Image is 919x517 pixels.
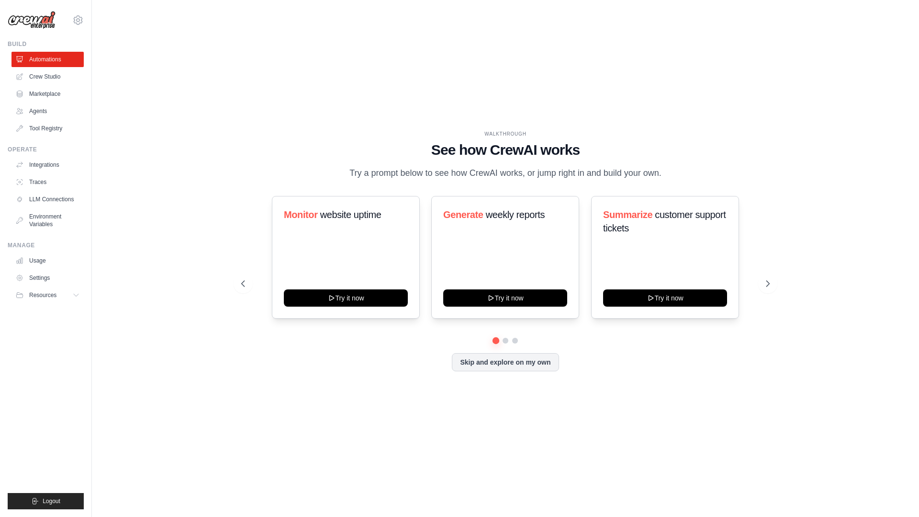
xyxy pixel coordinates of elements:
[603,289,727,307] button: Try it now
[603,209,726,233] span: customer support tickets
[11,157,84,172] a: Integrations
[11,69,84,84] a: Crew Studio
[11,192,84,207] a: LLM Connections
[8,40,84,48] div: Build
[8,493,84,509] button: Logout
[11,209,84,232] a: Environment Variables
[11,253,84,268] a: Usage
[29,291,56,299] span: Resources
[443,209,483,220] span: Generate
[241,141,770,159] h1: See how CrewAI works
[443,289,567,307] button: Try it now
[284,209,318,220] span: Monitor
[320,209,381,220] span: website uptime
[452,353,559,371] button: Skip and explore on my own
[11,174,84,190] a: Traces
[43,497,60,505] span: Logout
[284,289,408,307] button: Try it now
[345,166,666,180] p: Try a prompt below to see how CrewAI works, or jump right in and build your own.
[11,103,84,119] a: Agents
[8,146,84,153] div: Operate
[8,241,84,249] div: Manage
[8,11,56,29] img: Logo
[603,209,652,220] span: Summarize
[11,270,84,286] a: Settings
[486,209,545,220] span: weekly reports
[11,121,84,136] a: Tool Registry
[11,287,84,303] button: Resources
[11,86,84,102] a: Marketplace
[241,130,770,138] div: WALKTHROUGH
[11,52,84,67] a: Automations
